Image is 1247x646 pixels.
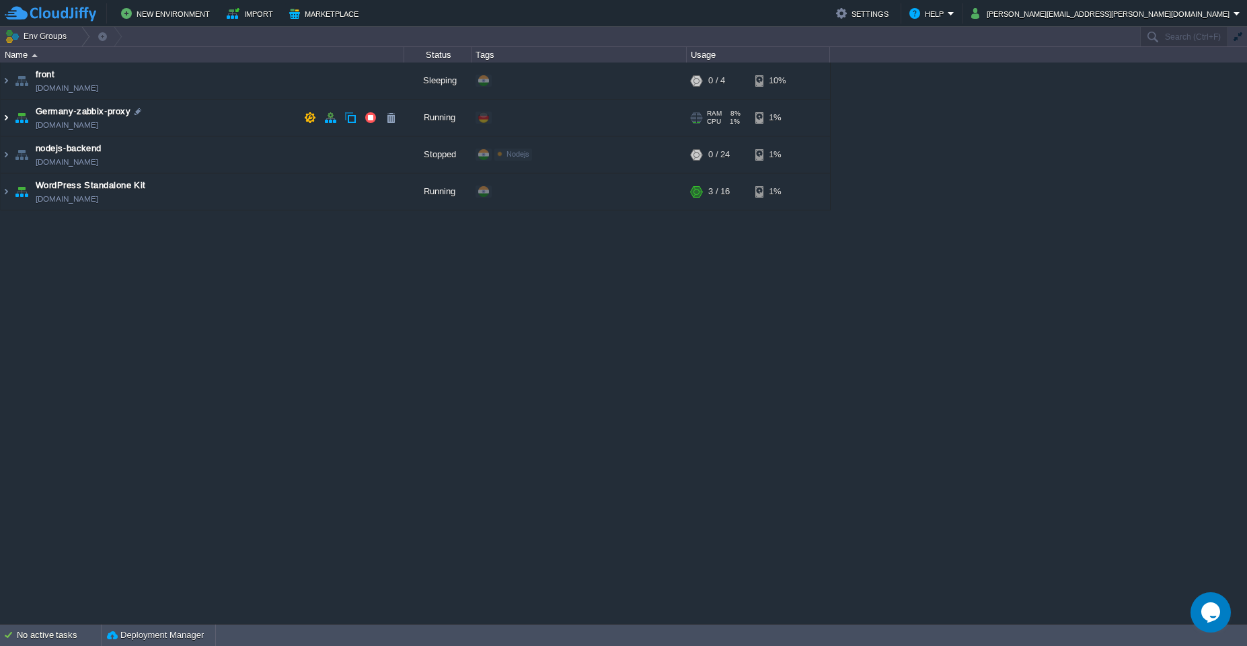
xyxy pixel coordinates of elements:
button: Marketplace [289,5,363,22]
a: [DOMAIN_NAME] [36,192,98,206]
img: AMDAwAAAACH5BAEAAAAALAAAAAABAAEAAAICRAEAOw== [1,173,11,210]
div: 1% [755,99,799,136]
div: 0 / 24 [708,136,730,173]
button: Deployment Manager [107,629,204,642]
span: 1% [726,118,740,126]
div: Status [405,47,471,63]
img: AMDAwAAAACH5BAEAAAAALAAAAAABAAEAAAICRAEAOw== [12,173,31,210]
button: Help [909,5,948,22]
span: CPU [707,118,721,126]
div: Running [404,173,471,210]
span: Nodejs [506,150,529,158]
img: AMDAwAAAACH5BAEAAAAALAAAAAABAAEAAAICRAEAOw== [12,63,31,99]
iframe: chat widget [1191,592,1234,633]
a: WordPress Standalone Kit [36,179,146,192]
div: 0 / 4 [708,63,725,99]
div: 1% [755,136,799,173]
div: No active tasks [17,624,101,646]
div: 10% [755,63,799,99]
a: [DOMAIN_NAME] [36,81,98,95]
span: [DOMAIN_NAME] [36,118,98,132]
img: AMDAwAAAACH5BAEAAAAALAAAAAABAAEAAAICRAEAOw== [1,136,11,173]
div: 3 / 16 [708,173,730,210]
button: Env Groups [5,27,71,46]
span: 8% [727,110,741,118]
div: Name [1,47,404,63]
button: [PERSON_NAME][EMAIL_ADDRESS][PERSON_NAME][DOMAIN_NAME] [971,5,1234,22]
img: AMDAwAAAACH5BAEAAAAALAAAAAABAAEAAAICRAEAOw== [1,63,11,99]
a: [DOMAIN_NAME] [36,155,98,169]
img: AMDAwAAAACH5BAEAAAAALAAAAAABAAEAAAICRAEAOw== [12,99,31,136]
div: Usage [687,47,829,63]
img: CloudJiffy [5,5,96,22]
div: Running [404,99,471,136]
button: Settings [836,5,893,22]
button: Import [227,5,277,22]
div: Tags [472,47,686,63]
a: nodejs-backend [36,142,102,155]
a: front [36,68,54,81]
button: New Environment [121,5,214,22]
div: 1% [755,173,799,210]
img: AMDAwAAAACH5BAEAAAAALAAAAAABAAEAAAICRAEAOw== [1,99,11,136]
img: AMDAwAAAACH5BAEAAAAALAAAAAABAAEAAAICRAEAOw== [12,136,31,173]
div: Stopped [404,136,471,173]
a: Germany-zabbix-proxy [36,105,130,118]
span: RAM [707,110,722,118]
div: Sleeping [404,63,471,99]
img: AMDAwAAAACH5BAEAAAAALAAAAAABAAEAAAICRAEAOw== [32,54,38,57]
